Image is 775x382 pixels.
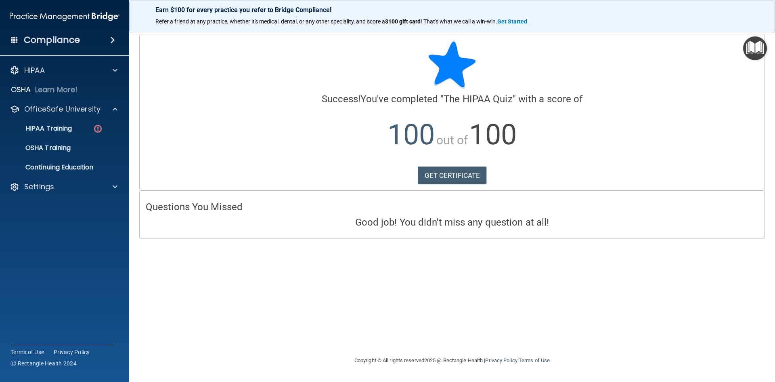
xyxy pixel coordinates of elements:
p: OfficeSafe University [24,104,101,114]
h4: You've completed " " with a score of [146,94,758,104]
span: out of [436,133,468,147]
span: The HIPAA Quiz [444,93,512,105]
p: HIPAA [24,65,45,75]
a: Terms of Use [519,357,550,363]
span: 100 [387,118,435,151]
a: GET CERTIFICATE [418,167,487,184]
span: Ⓒ Rectangle Health 2024 [10,359,77,367]
p: Earn $100 for every practice you refer to Bridge Compliance! [155,6,749,14]
h4: Questions You Missed [146,202,758,212]
img: blue-star-rounded.9d042014.png [428,40,476,89]
h4: Good job! You didn't miss any question at all! [146,217,758,228]
button: Open Resource Center [743,36,767,60]
p: Settings [24,182,54,192]
p: Continuing Education [5,163,115,171]
span: ! That's what we call a win-win. [421,18,497,25]
p: Learn More! [35,85,78,95]
span: Refer a friend at any practice, whether it's medical, dental, or any other speciality, and score a [155,18,385,25]
a: Settings [10,182,117,192]
div: Copyright © All rights reserved 2025 @ Rectangle Health | | [305,348,599,374]
p: OSHA Training [5,144,71,152]
a: Terms of Use [10,348,44,356]
p: HIPAA Training [5,125,72,133]
a: Privacy Policy [485,357,517,363]
strong: $100 gift card [385,18,421,25]
a: OfficeSafe University [10,104,117,114]
img: danger-circle.6113f641.png [93,124,103,134]
img: PMB logo [10,8,119,25]
h4: Compliance [24,34,80,46]
strong: Get Started [497,18,527,25]
p: OSHA [11,85,31,95]
a: Get Started [497,18,528,25]
a: HIPAA [10,65,117,75]
a: Privacy Policy [54,348,90,356]
span: 100 [469,118,516,151]
span: Success! [322,93,361,105]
